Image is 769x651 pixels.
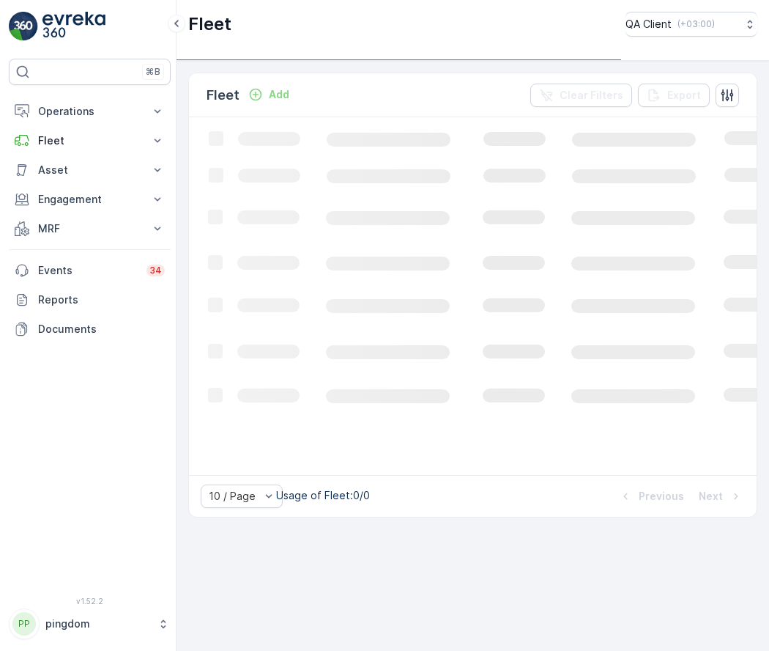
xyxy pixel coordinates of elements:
[9,315,171,344] a: Documents
[149,265,162,276] p: 34
[699,489,723,504] p: Next
[625,17,672,32] p: QA Client
[9,214,171,243] button: MRF
[269,87,289,102] p: Add
[677,18,715,30] p: ( +03:00 )
[625,12,757,37] button: QA Client(+03:00)
[9,12,38,41] img: logo
[638,84,710,107] button: Export
[188,12,231,36] p: Fleet
[38,133,141,148] p: Fleet
[38,322,165,336] p: Documents
[697,488,745,505] button: Next
[9,126,171,155] button: Fleet
[45,617,150,631] p: pingdom
[146,66,160,78] p: ⌘B
[9,285,171,315] a: Reports
[9,185,171,214] button: Engagement
[617,488,686,505] button: Previous
[9,97,171,126] button: Operations
[9,597,171,606] span: v 1.52.2
[12,612,36,636] div: PP
[242,86,295,103] button: Add
[530,84,632,107] button: Clear Filters
[667,88,701,103] p: Export
[9,155,171,185] button: Asset
[38,263,138,278] p: Events
[38,104,141,119] p: Operations
[42,12,105,41] img: logo_light-DOdMpM7g.png
[639,489,684,504] p: Previous
[207,85,239,106] p: Fleet
[38,163,141,177] p: Asset
[38,221,141,236] p: MRF
[560,88,623,103] p: Clear Filters
[276,488,370,503] p: Usage of Fleet : 0/0
[9,256,171,285] a: Events34
[38,293,165,307] p: Reports
[9,608,171,639] button: PPpingdom
[38,192,141,207] p: Engagement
